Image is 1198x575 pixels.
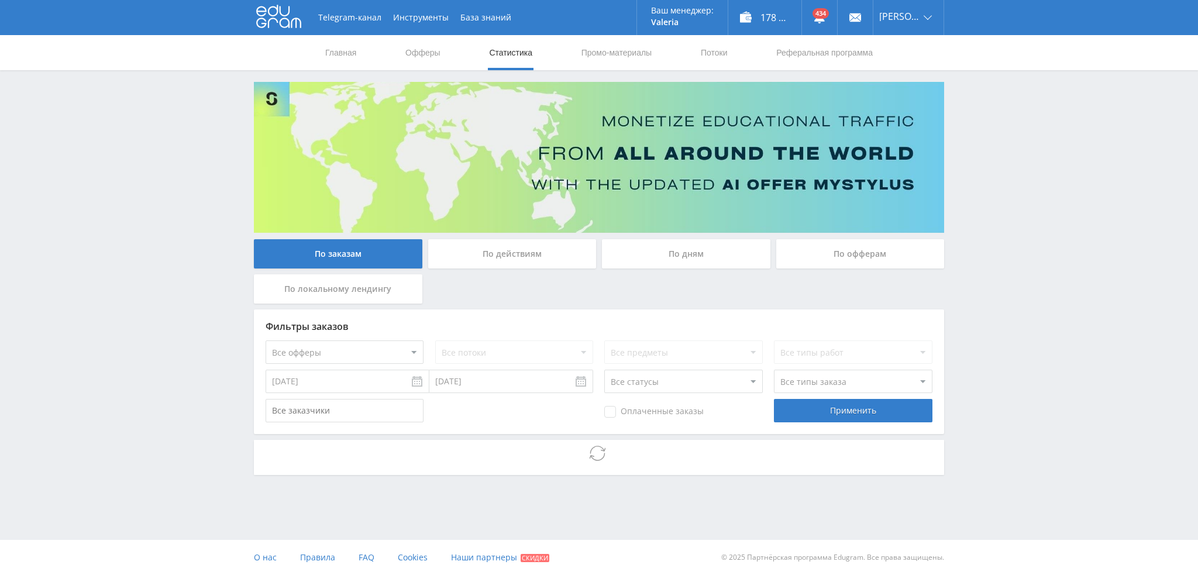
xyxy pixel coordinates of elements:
span: Скидки [521,554,549,562]
a: Статистика [488,35,533,70]
div: Применить [774,399,932,422]
img: Banner [254,82,944,233]
span: Наши партнеры [451,552,517,563]
div: По дням [602,239,770,268]
a: Офферы [404,35,442,70]
p: Ваш менеджер: [651,6,714,15]
a: Правила [300,540,335,575]
span: FAQ [359,552,374,563]
span: Cookies [398,552,428,563]
a: Cookies [398,540,428,575]
div: По офферам [776,239,945,268]
span: Правила [300,552,335,563]
a: Наши партнеры Скидки [451,540,549,575]
div: По заказам [254,239,422,268]
a: Главная [324,35,357,70]
a: FAQ [359,540,374,575]
a: Потоки [700,35,729,70]
a: Промо-материалы [580,35,653,70]
div: По действиям [428,239,597,268]
div: Фильтры заказов [266,321,932,332]
span: Оплаченные заказы [604,406,704,418]
span: О нас [254,552,277,563]
p: Valeria [651,18,714,27]
div: © 2025 Партнёрская программа Edugram. Все права защищены. [605,540,944,575]
input: Все заказчики [266,399,424,422]
span: [PERSON_NAME] [879,12,920,21]
a: Реферальная программа [775,35,874,70]
div: По локальному лендингу [254,274,422,304]
a: О нас [254,540,277,575]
